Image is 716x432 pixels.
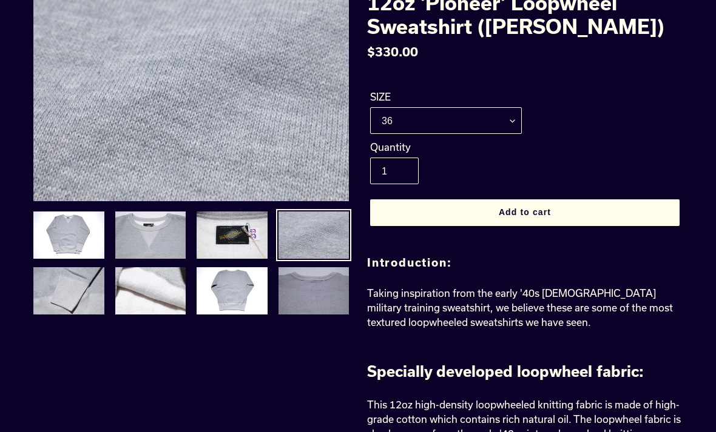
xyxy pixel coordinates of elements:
span: $330.00 [367,44,418,59]
img: Load image into Gallery viewer, 12oz &#39;Pioneer&#39; Loopwheel Sweatshirt (Heather Grey) [32,266,106,316]
img: Load image into Gallery viewer, 12oz &#39;Pioneer&#39; Loopwheel Sweatshirt (Heather Grey) [195,266,269,316]
span: Taking inspiration from the early '40s [DEMOGRAPHIC_DATA] military training sweatshirt, we believ... [367,287,673,328]
h2: Introduction: [367,256,683,270]
img: Load image into Gallery viewer, 12oz &#39;Pioneer&#39; Loopwheel Sweatshirt (Heather Grey) [277,210,351,260]
button: Add to cart [370,199,680,226]
span: Specially developed loopwheel fabric: [367,362,644,380]
img: Load image into Gallery viewer, 12oz &#39;Pioneer&#39; Loopwheel Sweatshirt (Heather Grey) [277,266,351,316]
label: Quantity [370,140,522,155]
img: Load image into Gallery viewer, 12oz &#39;Pioneer&#39; Loopwheel Sweatshirt (Heather Grey) [114,210,187,260]
img: Load image into Gallery viewer, 12oz &#39;Pioneer&#39; Loopwheel Sweatshirt (Heather Grey) [195,210,269,260]
img: Load image into Gallery viewer, 12oz &#39;Pioneer&#39; Loopwheel Sweatshirt (Heather Grey) [114,266,187,316]
span: Add to cart [499,207,551,217]
label: SIZE [370,90,522,104]
img: Load image into Gallery viewer, 12oz &#39;Pioneer&#39; Loopwheel Sweatshirt (Heather Grey) [32,210,106,260]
